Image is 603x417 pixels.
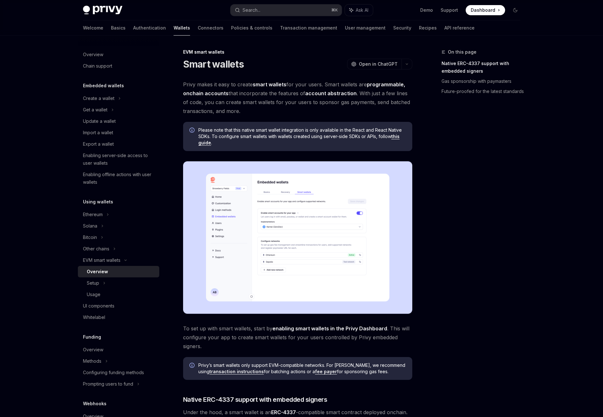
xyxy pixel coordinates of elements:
button: Open in ChatGPT [347,59,401,69]
a: ERC-4337 [271,409,296,416]
a: Chain support [78,60,159,72]
strong: smart wallets [253,81,286,88]
span: Open in ChatGPT [359,61,398,67]
button: Toggle dark mode [510,5,520,15]
a: Dashboard [466,5,505,15]
a: Export a wallet [78,138,159,150]
h1: Smart wallets [183,58,244,70]
a: account abstraction [305,90,357,97]
a: Import a wallet [78,127,159,138]
div: Update a wallet [83,117,116,125]
div: Bitcoin [83,234,97,241]
div: Enabling offline actions with user wallets [83,171,155,186]
a: Authentication [133,20,166,36]
a: Demo [420,7,433,13]
a: Security [393,20,411,36]
button: Ask AI [345,4,373,16]
div: Overview [83,346,103,354]
div: Other chains [83,245,109,253]
a: Usage [78,289,159,300]
a: Overview [78,344,159,355]
a: Welcome [83,20,103,36]
div: Get a wallet [83,106,107,114]
a: Support [441,7,458,13]
a: Whitelabel [78,312,159,323]
a: Policies & controls [231,20,272,36]
a: Enabling server-side access to user wallets [78,150,159,169]
a: Native ERC-4337 support with embedded signers [442,58,525,76]
div: Overview [83,51,103,58]
div: Enabling server-side access to user wallets [83,152,155,167]
h5: Embedded wallets [83,82,124,89]
span: To set up with smart wallets, start by . This will configure your app to create smart wallets for... [183,324,412,351]
a: Overview [78,266,159,277]
div: Prompting users to fund [83,380,133,388]
h5: Funding [83,333,101,341]
a: Overview [78,49,159,60]
span: Please note that this native smart wallet integration is only available in the React and React Na... [198,127,406,146]
a: fee payer [315,369,337,374]
span: Dashboard [471,7,495,13]
a: User management [345,20,386,36]
img: Sample enable smart wallets [183,161,412,314]
span: Privy’s smart wallets only support EVM-compatible networks. For [PERSON_NAME], we recommend using... [198,362,406,375]
a: Transaction management [280,20,337,36]
svg: Info [189,128,196,134]
div: Overview [87,268,108,275]
button: Search...⌘K [230,4,342,16]
a: Recipes [419,20,437,36]
a: API reference [444,20,475,36]
h5: Using wallets [83,198,113,206]
div: Chain support [83,62,112,70]
span: Privy makes it easy to create for your users. Smart wallets are that incorporate the features of ... [183,80,412,116]
a: Update a wallet [78,116,159,127]
div: Whitelabel [83,314,105,321]
div: Configuring funding methods [83,369,144,376]
div: Ethereum [83,211,103,218]
h5: Webhooks [83,400,106,407]
a: enabling smart wallets in the Privy Dashboard [272,325,387,332]
div: EVM smart wallets [83,256,120,264]
span: Native ERC-4337 support with embedded signers [183,395,327,404]
span: ⌘ K [331,8,338,13]
div: UI components [83,302,114,310]
div: Import a wallet [83,129,113,136]
a: UI components [78,300,159,312]
a: transaction instructions [209,369,264,374]
div: Export a wallet [83,140,114,148]
a: Enabling offline actions with user wallets [78,169,159,188]
div: Solana [83,222,97,230]
img: dark logo [83,6,122,15]
a: Basics [111,20,126,36]
span: On this page [448,48,476,56]
a: Gas sponsorship with paymasters [442,76,525,86]
span: Ask AI [356,7,368,13]
div: Usage [87,291,100,298]
a: Future-proofed for the latest standards [442,86,525,96]
div: EVM smart wallets [183,49,412,55]
a: Wallets [174,20,190,36]
div: Methods [83,357,101,365]
a: Configuring funding methods [78,367,159,378]
div: Create a wallet [83,95,114,102]
a: Connectors [198,20,223,36]
svg: Info [189,363,196,369]
div: Search... [243,6,260,14]
div: Setup [87,279,99,287]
